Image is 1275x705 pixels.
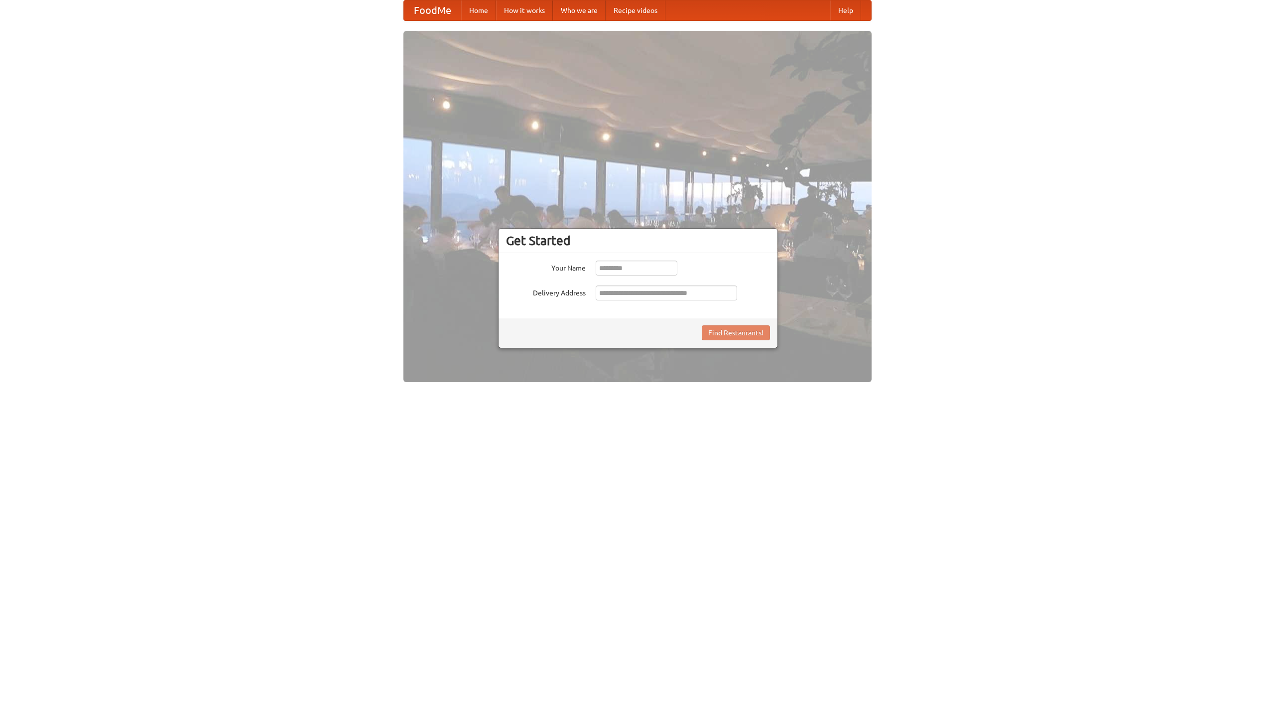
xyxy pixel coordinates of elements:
a: Recipe videos [606,0,665,20]
a: Who we are [553,0,606,20]
label: Your Name [506,261,586,273]
label: Delivery Address [506,285,586,298]
h3: Get Started [506,233,770,248]
a: FoodMe [404,0,461,20]
a: Help [830,0,861,20]
button: Find Restaurants! [702,325,770,340]
a: Home [461,0,496,20]
a: How it works [496,0,553,20]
